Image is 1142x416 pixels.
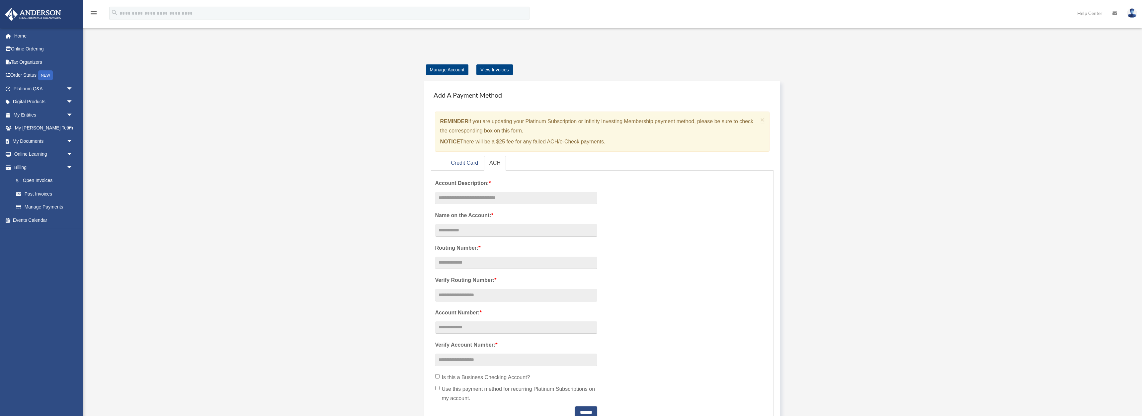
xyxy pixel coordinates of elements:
h4: Add A Payment Method [431,88,774,102]
label: Verify Routing Number: [435,276,597,285]
a: My Documentsarrow_drop_down [5,134,83,148]
span: $ [20,177,23,185]
label: Account Number: [435,308,597,317]
label: Routing Number: [435,243,597,253]
p: There will be a $25 fee for any failed ACH/e-Check payments. [440,137,758,146]
label: Account Description: [435,179,597,188]
input: Is this a Business Checking Account? [435,374,440,378]
span: arrow_drop_down [66,122,80,135]
a: $Open Invoices [9,174,83,188]
span: arrow_drop_down [66,108,80,122]
span: arrow_drop_down [66,148,80,161]
strong: REMINDER [440,119,468,124]
label: Verify Account Number: [435,340,597,350]
a: ACH [484,156,506,171]
a: menu [90,12,98,17]
label: Is this a Business Checking Account? [435,373,597,382]
a: Past Invoices [9,187,83,201]
a: Online Learningarrow_drop_down [5,148,83,161]
a: Events Calendar [5,213,83,227]
strong: NOTICE [440,139,460,144]
a: Home [5,29,83,42]
label: Use this payment method for recurring Platinum Subscriptions on my account. [435,384,597,403]
a: Platinum Q&Aarrow_drop_down [5,82,83,95]
a: Manage Account [426,64,468,75]
a: My [PERSON_NAME] Teamarrow_drop_down [5,122,83,135]
a: Order StatusNEW [5,69,83,82]
button: Close [760,116,765,123]
div: if you are updating your Platinum Subscription or Infinity Investing Membership payment method, p... [435,112,770,152]
a: View Invoices [476,64,513,75]
span: arrow_drop_down [66,95,80,109]
a: Manage Payments [9,201,80,214]
a: Credit Card [446,156,483,171]
a: Billingarrow_drop_down [5,161,83,174]
a: Tax Organizers [5,55,83,69]
img: User Pic [1127,8,1137,18]
span: arrow_drop_down [66,82,80,96]
input: Use this payment method for recurring Platinum Subscriptions on my account. [435,386,440,390]
i: search [111,9,118,16]
img: Anderson Advisors Platinum Portal [3,8,63,21]
a: Digital Productsarrow_drop_down [5,95,83,109]
a: My Entitiesarrow_drop_down [5,108,83,122]
span: × [760,116,765,124]
span: arrow_drop_down [66,161,80,174]
label: Name on the Account: [435,211,597,220]
span: arrow_drop_down [66,134,80,148]
div: NEW [38,70,53,80]
a: Online Ordering [5,42,83,56]
i: menu [90,9,98,17]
